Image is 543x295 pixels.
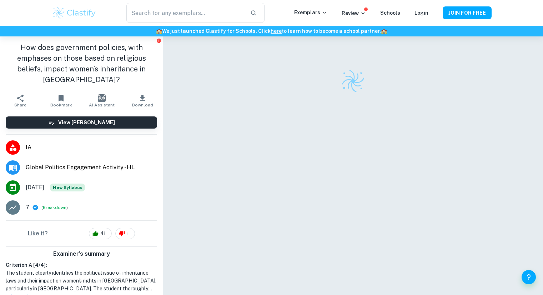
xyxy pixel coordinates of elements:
[89,102,115,107] span: AI Assistant
[126,3,244,23] input: Search for any exemplars...
[342,9,366,17] p: Review
[132,102,153,107] span: Download
[43,204,66,211] button: Breakdown
[98,94,106,102] img: AI Assistant
[50,184,85,191] div: Starting from the May 2026 session, the Global Politics Engagement Activity requirements have cha...
[26,143,157,152] span: IA
[26,203,29,212] p: 7
[41,204,68,211] span: ( )
[123,230,133,237] span: 1
[271,28,282,34] a: here
[381,28,387,34] span: 🏫
[28,229,48,238] h6: Like it?
[294,9,327,16] p: Exemplars
[380,10,400,16] a: Schools
[115,228,135,239] div: 1
[41,91,81,111] button: Bookmark
[58,119,115,126] h6: View [PERSON_NAME]
[156,38,161,43] button: Report issue
[6,116,157,129] button: View [PERSON_NAME]
[14,102,26,107] span: Share
[122,91,163,111] button: Download
[414,10,428,16] a: Login
[50,184,85,191] span: New Syllabus
[52,6,97,20] img: Clastify logo
[26,163,157,172] span: Global Politics Engagement Activity - HL
[50,102,72,107] span: Bookmark
[89,228,112,239] div: 41
[522,270,536,284] button: Help and Feedback
[6,42,157,85] h1: How does government policies, with emphases on those based on religious beliefs, impact women’s i...
[6,261,157,269] h6: Criterion A [ 4 / 4 ]:
[6,269,157,292] h1: The student clearly identifies the political issue of inheritance laws and their impact on women'...
[156,28,162,34] span: 🏫
[341,69,366,94] img: Clastify logo
[26,183,44,192] span: [DATE]
[443,6,492,19] button: JOIN FOR FREE
[3,250,160,258] h6: Examiner's summary
[81,91,122,111] button: AI Assistant
[96,230,110,237] span: 41
[1,27,542,35] h6: We just launched Clastify for Schools. Click to learn how to become a school partner.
